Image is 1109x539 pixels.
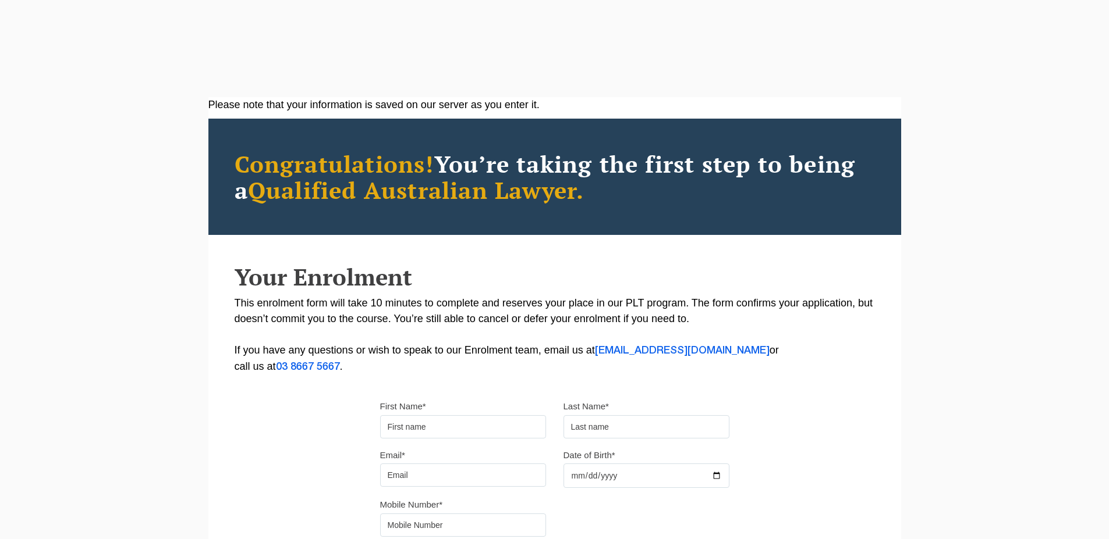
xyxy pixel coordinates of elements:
input: Last name [564,415,729,438]
label: Last Name* [564,401,609,412]
input: Email [380,463,546,487]
span: Congratulations! [235,148,434,179]
input: Mobile Number [380,513,546,537]
label: Date of Birth* [564,449,615,461]
a: [EMAIL_ADDRESS][DOMAIN_NAME] [595,346,770,355]
a: 03 8667 5667 [276,362,340,372]
h2: Your Enrolment [235,264,875,290]
label: First Name* [380,401,426,412]
p: This enrolment form will take 10 minutes to complete and reserves your place in our PLT program. ... [235,295,875,375]
input: First name [380,415,546,438]
label: Mobile Number* [380,499,443,511]
span: Qualified Australian Lawyer. [248,174,584,205]
div: Please note that your information is saved on our server as you enter it. [208,97,901,113]
h2: You’re taking the first step to being a [235,151,875,203]
label: Email* [380,449,405,461]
